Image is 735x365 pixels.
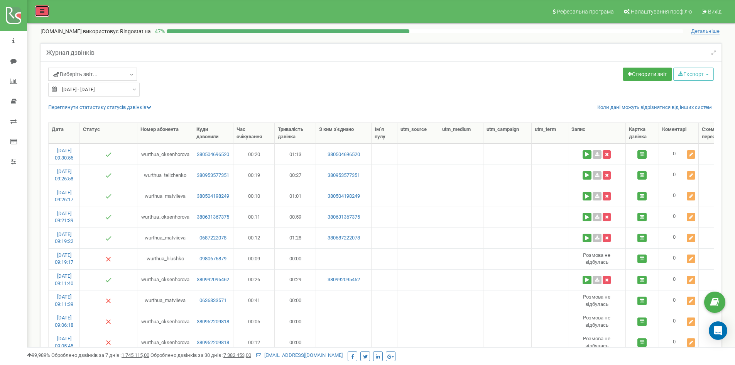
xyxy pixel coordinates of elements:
a: [DATE] 09:26:17 [55,190,73,203]
span: Реферальна програма [557,8,614,15]
a: 380504696520 [319,151,368,158]
img: Успішний [105,151,112,158]
span: 99,989% [27,352,50,358]
a: [DATE] 09:11:39 [55,294,73,307]
td: 00:00 [275,311,316,332]
p: 47 % [151,27,167,35]
a: 380504198249 [196,193,230,200]
td: 00:29 [275,269,316,290]
th: Час очікування [233,123,275,144]
th: utm_sourcе [397,123,439,144]
td: wurthua_matviieva [137,290,193,311]
td: 00:26 [233,269,275,290]
td: Розмова не вiдбулась [568,332,626,353]
a: [DATE] 09:11:40 [55,273,73,286]
a: 380953577351 [319,172,368,179]
a: [DATE] 09:30:55 [55,148,73,161]
td: 0 [659,311,699,332]
td: 00:09 [233,248,275,269]
td: 00:11 [233,207,275,227]
td: 00:10 [233,186,275,207]
a: 380631367375 [196,214,230,221]
span: використовує Ringostat на [83,28,151,34]
td: 00:00 [275,332,316,353]
td: wurthua_oksenhorova [137,332,193,353]
span: Вихід [708,8,721,15]
img: Немає відповіді [105,340,112,346]
a: 380631367375 [319,214,368,221]
a: Завантажити [593,234,602,242]
a: 0980676879 [196,255,230,263]
a: Переглянути статистику статусів дзвінків [48,104,151,110]
h5: Журнал дзвінків [46,49,95,56]
td: 01:01 [275,186,316,207]
a: 0636833571 [196,297,230,304]
img: Немає відповіді [105,256,112,262]
td: 0 [659,165,699,185]
td: wurthua_oksenhorova [137,311,193,332]
td: 0 [659,144,699,165]
button: Видалити запис [603,234,611,242]
td: 00:00 [275,248,316,269]
td: 00:00 [275,290,316,311]
th: Тривалість дзвінка [275,123,316,144]
a: Виберіть звіт... [48,68,137,81]
a: [DATE] 09:19:22 [55,231,73,244]
a: [DATE] 09:19:17 [55,252,73,265]
span: Налаштування профілю [631,8,692,15]
th: Картка дзвінка [626,123,659,144]
td: 0 [659,207,699,227]
u: 1 745 115,00 [122,352,149,358]
a: 380992095462 [196,276,230,284]
td: 0 [659,269,699,290]
img: Успішний [105,172,112,178]
td: 0 [659,332,699,353]
td: Розмова не вiдбулась [568,311,626,332]
th: З ким з'єднано [316,123,372,144]
td: wurthua_matviieva [137,227,193,248]
img: Успішний [105,193,112,199]
a: 380504696520 [196,151,230,158]
img: ringostat logo [6,7,21,24]
a: [EMAIL_ADDRESS][DOMAIN_NAME] [256,352,343,358]
a: Завантажити [593,213,602,221]
img: Немає відповіді [105,319,112,325]
a: 380504198249 [319,193,368,200]
th: utm_mеdium [439,123,483,144]
td: 00:05 [233,311,275,332]
u: 7 382 453,00 [223,352,251,358]
a: [DATE] 09:05:45 [55,336,73,349]
a: [DATE] 09:06:18 [55,315,73,328]
button: Видалити запис [603,171,611,180]
td: wurthua_oksenhorova [137,269,193,290]
td: 00:27 [275,165,316,185]
td: wurthua_matviieva [137,186,193,207]
a: 380687222078 [319,234,368,242]
td: wurthua_telizhenko [137,165,193,185]
th: Номер абонента [137,123,193,144]
button: Видалити запис [603,276,611,284]
th: utm_tеrm [532,123,568,144]
a: Завантажити [593,150,602,159]
button: Видалити запис [603,150,611,159]
th: Статус [80,123,137,144]
td: Розмова не вiдбулась [568,248,626,269]
span: Оброблено дзвінків за 7 днів : [51,352,149,358]
td: 0 [659,227,699,248]
button: Видалити запис [603,192,611,200]
td: 00:12 [233,332,275,353]
p: [DOMAIN_NAME] [41,27,151,35]
a: 0687222078 [196,234,230,242]
a: 380952209818 [196,339,230,346]
td: Розмова не вiдбулась [568,290,626,311]
span: Виберіть звіт... [53,70,98,78]
td: wurthua_oksenhorova [137,207,193,227]
div: Open Intercom Messenger [709,321,727,340]
a: Створити звіт [623,68,672,81]
th: Запис [568,123,626,144]
a: 380953577351 [196,172,230,179]
td: 01:28 [275,227,316,248]
span: Детальніше [691,28,720,34]
td: 00:20 [233,144,275,165]
td: 00:12 [233,227,275,248]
